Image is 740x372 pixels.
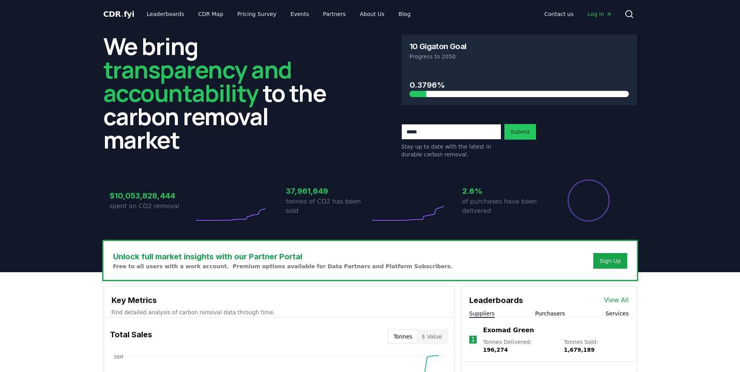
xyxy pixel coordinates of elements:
a: About Us [353,7,390,21]
p: Tonnes Sold : [564,338,628,354]
a: Pricing Survey [231,7,282,21]
a: Partners [317,7,352,21]
p: Progress to 2050 [410,53,629,60]
p: of purchases have been delivered [462,197,547,216]
button: Submit [504,124,536,140]
p: Stay up to date with the latest in durable carbon removal. [401,143,501,158]
button: $ Value [417,330,447,343]
a: Leaderboards [140,7,190,21]
a: CDR Map [192,7,229,21]
h3: 37,961,649 [286,185,370,197]
button: Tonnes [389,330,417,343]
p: Find detailed analysis of carbon removal data through time. [112,308,447,316]
h3: 10 Gigaton Goal [410,43,467,50]
a: Contact us [538,7,580,21]
h3: Leaderboards [469,294,523,306]
a: View All [604,296,629,305]
a: CDR.fyi [103,9,135,19]
a: Blog [392,7,417,21]
div: Percentage of sales delivered [567,179,610,222]
a: Sign Up [600,257,621,265]
p: 1 [471,335,475,344]
h3: Key Metrics [112,294,447,306]
h3: Unlock full market insights with our Partner Portal [113,251,453,262]
nav: Main [538,7,618,21]
button: Suppliers [469,310,495,317]
span: 1,679,189 [564,347,594,353]
a: Exomad Green [483,326,534,335]
a: Events [284,7,315,21]
h2: We bring to the carbon removal market [103,34,339,151]
span: . [121,9,124,19]
p: Free to all users with a work account. Premium options available for Data Partners and Platform S... [113,262,453,270]
a: Log in [581,7,618,21]
h3: $10,053,828,444 [110,190,194,202]
h3: 0.3796% [410,79,629,91]
tspan: 38M [113,354,123,360]
p: Tonnes Delivered : [483,338,556,354]
h3: 2.6% [462,185,547,197]
span: 196,274 [483,347,508,353]
button: Services [605,310,628,317]
button: Purchasers [535,310,565,317]
span: Log in [587,10,612,18]
nav: Main [140,7,417,21]
h3: Total Sales [110,329,152,344]
button: Sign Up [593,253,627,269]
span: transparency and accountability [103,53,292,109]
span: CDR fyi [103,9,135,19]
p: spent on CO2 removal [110,202,194,211]
p: tonnes of CO2 has been sold [286,197,370,216]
